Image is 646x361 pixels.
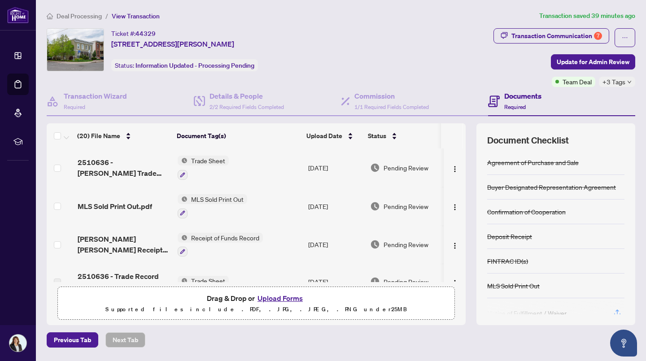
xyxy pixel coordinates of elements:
[210,91,284,101] h4: Details & People
[354,104,429,110] span: 1/1 Required Fields Completed
[255,292,306,304] button: Upload Forms
[504,104,526,110] span: Required
[207,292,306,304] span: Drag & Drop or
[178,276,188,286] img: Status Icon
[305,226,367,264] td: [DATE]
[370,163,380,173] img: Document Status
[47,29,104,71] img: IMG-X12271057_1.jpg
[448,274,462,289] button: Logo
[354,91,429,101] h4: Commission
[448,199,462,213] button: Logo
[370,239,380,249] img: Document Status
[306,131,342,141] span: Upload Date
[74,123,173,148] th: (20) File Name
[210,104,284,110] span: 2/2 Required Fields Completed
[448,237,462,252] button: Logo
[173,123,303,148] th: Document Tag(s)
[610,330,637,357] button: Open asap
[451,204,458,211] img: Logo
[551,54,635,70] button: Update for Admin Review
[64,91,127,101] h4: Transaction Wizard
[384,201,428,211] span: Pending Review
[594,32,602,40] div: 7
[135,61,254,70] span: Information Updated - Processing Pending
[384,163,428,173] span: Pending Review
[188,194,247,204] span: MLS Sold Print Out
[9,335,26,352] img: Profile Icon
[111,39,234,49] span: [STREET_ADDRESS][PERSON_NAME]
[178,156,188,165] img: Status Icon
[178,233,263,257] button: Status IconReceipt of Funds Record
[451,165,458,173] img: Logo
[178,194,247,218] button: Status IconMLS Sold Print Out
[78,201,152,212] span: MLS Sold Print Out.pdf
[493,28,609,43] button: Transaction Communication7
[384,239,428,249] span: Pending Review
[370,201,380,211] img: Document Status
[563,77,592,87] span: Team Deal
[7,7,29,23] img: logo
[602,77,625,87] span: +3 Tags
[539,11,635,21] article: Transaction saved 39 minutes ago
[178,194,188,204] img: Status Icon
[58,287,454,320] span: Drag & Drop orUpload FormsSupported files include .PDF, .JPG, .JPEG, .PNG under25MB
[64,104,85,110] span: Required
[305,148,367,187] td: [DATE]
[384,277,428,287] span: Pending Review
[487,231,532,241] div: Deposit Receipt
[135,30,156,38] span: 44329
[112,12,160,20] span: View Transaction
[188,156,229,165] span: Trade Sheet
[448,161,462,175] button: Logo
[111,59,258,71] div: Status:
[511,29,602,43] div: Transaction Communication
[305,187,367,226] td: [DATE]
[178,233,188,243] img: Status Icon
[487,157,579,167] div: Agreement of Purchase and Sale
[47,332,98,348] button: Previous Tab
[78,271,170,292] span: 2510636 - Trade Record Sheet [PERSON_NAME] Signed.pdf
[54,333,91,347] span: Previous Tab
[622,35,628,41] span: ellipsis
[105,332,145,348] button: Next Tab
[303,123,364,148] th: Upload Date
[188,233,263,243] span: Receipt of Funds Record
[178,156,229,180] button: Status IconTrade Sheet
[451,279,458,287] img: Logo
[504,91,541,101] h4: Documents
[487,281,540,291] div: MLS Sold Print Out
[364,123,441,148] th: Status
[305,264,367,300] td: [DATE]
[487,207,566,217] div: Confirmation of Cooperation
[63,304,449,315] p: Supported files include .PDF, .JPG, .JPEG, .PNG under 25 MB
[111,28,156,39] div: Ticket #:
[188,276,229,286] span: Trade Sheet
[557,55,629,69] span: Update for Admin Review
[47,13,53,19] span: home
[487,256,528,266] div: FINTRAC ID(s)
[368,131,386,141] span: Status
[57,12,102,20] span: Deal Processing
[77,131,120,141] span: (20) File Name
[451,242,458,249] img: Logo
[627,80,632,84] span: down
[178,276,229,286] button: Status IconTrade Sheet
[487,182,616,192] div: Buyer Designated Representation Agreement
[105,11,108,21] li: /
[370,277,380,287] img: Document Status
[487,134,569,147] span: Document Checklist
[78,157,170,178] span: 2510636 - [PERSON_NAME] Trade Sheet Signed.pdf
[78,234,170,255] span: [PERSON_NAME] [PERSON_NAME] Receipt of Funds.pdf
